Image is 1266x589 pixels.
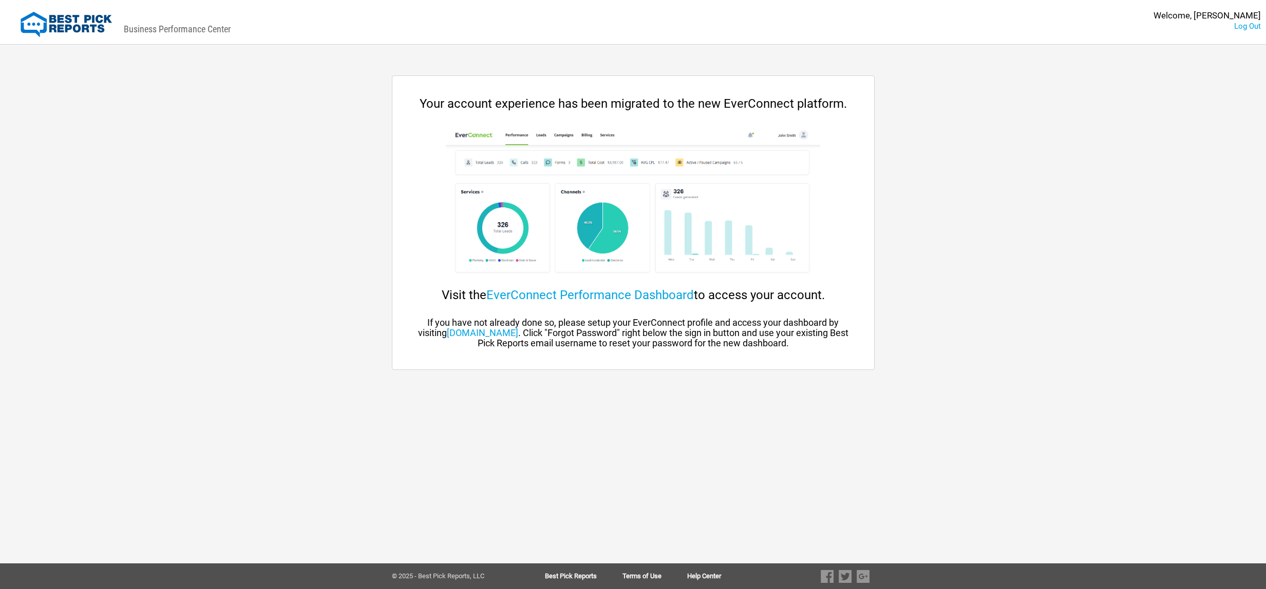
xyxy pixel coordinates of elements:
a: [DOMAIN_NAME] [447,327,518,338]
img: cp-dashboard.png [446,126,820,280]
div: © 2025 - Best Pick Reports, LLC [392,573,513,580]
a: Help Center [687,573,721,580]
a: Terms of Use [622,573,687,580]
div: Welcome, [PERSON_NAME] [1154,10,1261,21]
div: Visit the to access your account. [413,288,854,302]
a: EverConnect Performance Dashboard [486,288,694,302]
a: Log Out [1234,22,1261,31]
div: If you have not already done so, please setup your EverConnect profile and access your dashboard ... [413,318,854,348]
img: Best Pick Reports Logo [21,12,112,37]
div: Your account experience has been migrated to the new EverConnect platform. [413,96,854,111]
a: Best Pick Reports [545,573,622,580]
